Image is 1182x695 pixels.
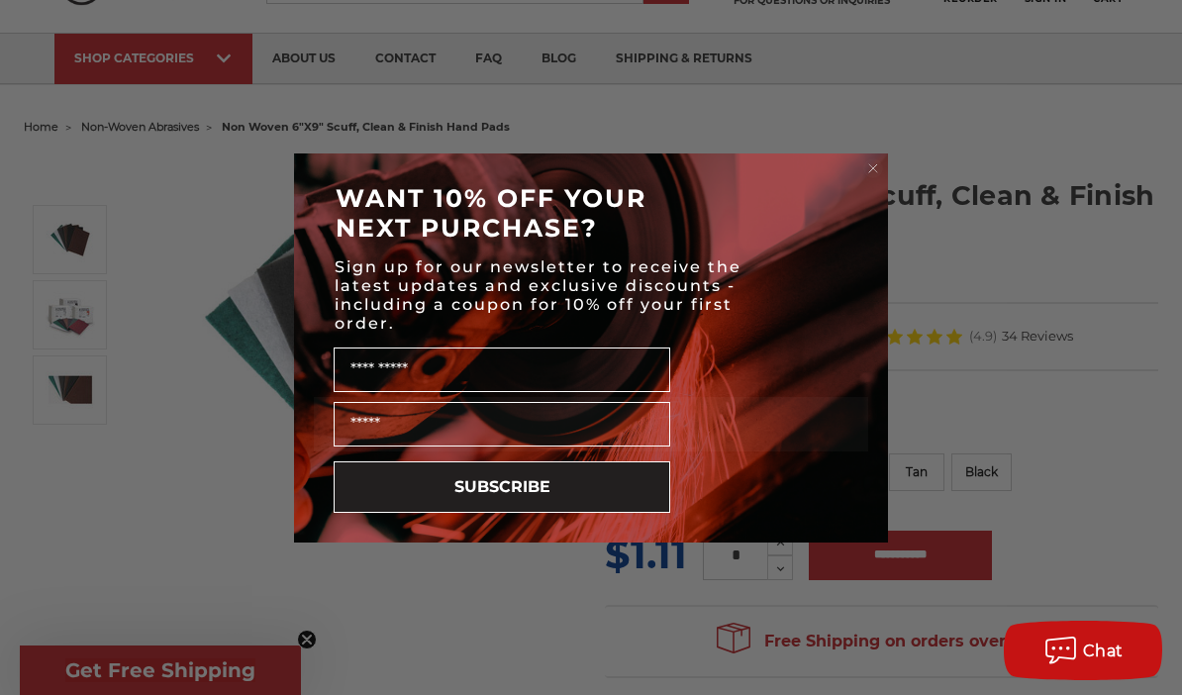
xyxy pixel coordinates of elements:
button: Close dialog [863,158,883,178]
span: Chat [1083,642,1124,660]
button: Chat [1004,621,1162,680]
span: Sign up for our newsletter to receive the latest updates and exclusive discounts - including a co... [335,257,741,333]
span: WANT 10% OFF YOUR NEXT PURCHASE? [336,183,646,243]
button: SUBSCRIBE [334,461,670,513]
input: Email [334,402,670,447]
